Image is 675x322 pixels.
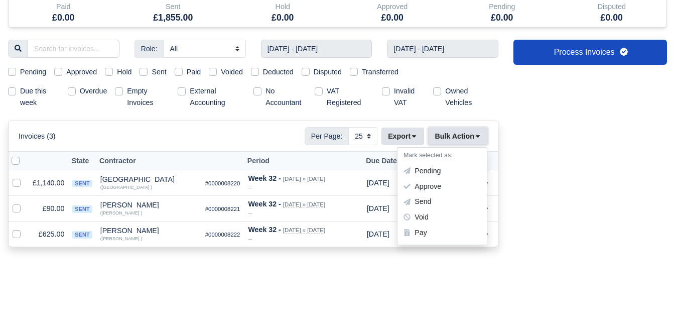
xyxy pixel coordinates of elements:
label: Pending [20,66,46,78]
label: Transferred [362,66,398,78]
small: ([PERSON_NAME] ) [100,236,143,241]
span: sent [72,231,92,239]
strong: Week 32 - [248,174,281,182]
h5: £0.00 [345,13,440,23]
div: Pending [397,163,487,179]
small: #0000008220 [205,180,240,186]
i: -- [248,236,252,242]
div: [PERSON_NAME] [100,227,197,234]
a: Process Invoices [513,40,667,65]
div: [PERSON_NAME] [100,201,197,208]
span: Per Page: [305,127,349,145]
input: End week... [387,40,498,58]
td: £90.00 [29,196,68,222]
div: Hold [235,1,330,13]
label: Voided [221,66,243,78]
span: sent [72,180,92,187]
div: Sent [126,1,221,13]
iframe: Chat Widget [625,274,675,322]
i: -- [248,184,252,190]
span: 1 day from now [367,204,389,212]
th: Period [244,152,363,170]
div: Paid [16,1,111,13]
small: ([PERSON_NAME] ) [100,210,143,216]
label: No Accountant [265,85,307,109]
small: [DATE] » [DATE] [283,176,325,182]
label: Paid [187,66,201,78]
label: Overdue [80,85,107,97]
strong: Week 32 - [248,200,281,208]
small: #0000008221 [205,206,240,212]
h6: Invoices (3) [19,132,56,141]
div: Pay [397,225,487,241]
label: Approved [66,66,97,78]
h5: £0.00 [455,13,550,23]
input: Start week... [261,40,372,58]
div: Pending [455,1,550,13]
label: Invalid VAT [394,85,425,109]
th: State [68,152,96,170]
i: -- [248,210,252,216]
div: Send [397,194,487,210]
small: #0000008222 [205,232,240,238]
td: £625.00 [29,222,68,247]
div: Approved [345,1,440,13]
label: Sent [152,66,166,78]
button: Bulk Action [428,128,488,145]
label: Disputed [314,66,342,78]
h5: £1,855.00 [126,13,221,23]
div: Void [397,209,487,225]
label: External Accounting [190,85,245,109]
div: Disputed [565,1,659,13]
span: 1 day from now [367,179,389,187]
label: Hold [117,66,131,78]
div: Approve [397,179,487,194]
th: Contractor [96,152,201,170]
label: Owned Vehicles [445,85,490,109]
strong: Week 32 - [248,226,281,234]
span: Role: [134,40,164,58]
small: ([GEOGRAPHIC_DATA] ) [100,185,152,190]
th: Due Date [363,152,415,170]
span: 1 day from now [367,230,389,238]
label: Empty Invoices [127,85,170,109]
small: [DATE] » [DATE] [283,227,325,234]
div: [GEOGRAPHIC_DATA] [100,176,197,183]
button: Export [381,128,424,145]
td: £1,140.00 [29,170,68,195]
h5: £0.00 [565,13,659,23]
input: Search for invoices... [28,40,119,58]
small: [DATE] » [DATE] [283,201,325,208]
label: Deducted [263,66,294,78]
span: sent [72,205,92,213]
label: VAT Registered [327,85,370,109]
h5: £0.00 [16,13,111,23]
h6: Mark selected as: [397,148,487,163]
div: Export [381,128,428,145]
h5: £0.00 [235,13,330,23]
label: Due this week [20,85,60,109]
